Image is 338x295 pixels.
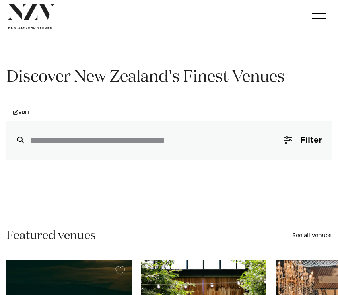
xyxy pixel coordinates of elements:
span: Filter [300,136,322,144]
h1: Discover New Zealand's Finest Venues [6,66,332,88]
h2: Featured venues [6,228,96,244]
img: new-zealand-venues-text.png [8,27,52,29]
img: nzv-logo.png [6,4,56,20]
a: See all venues [292,233,332,238]
button: Filter [274,121,332,160]
a: Edit [6,104,37,121]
